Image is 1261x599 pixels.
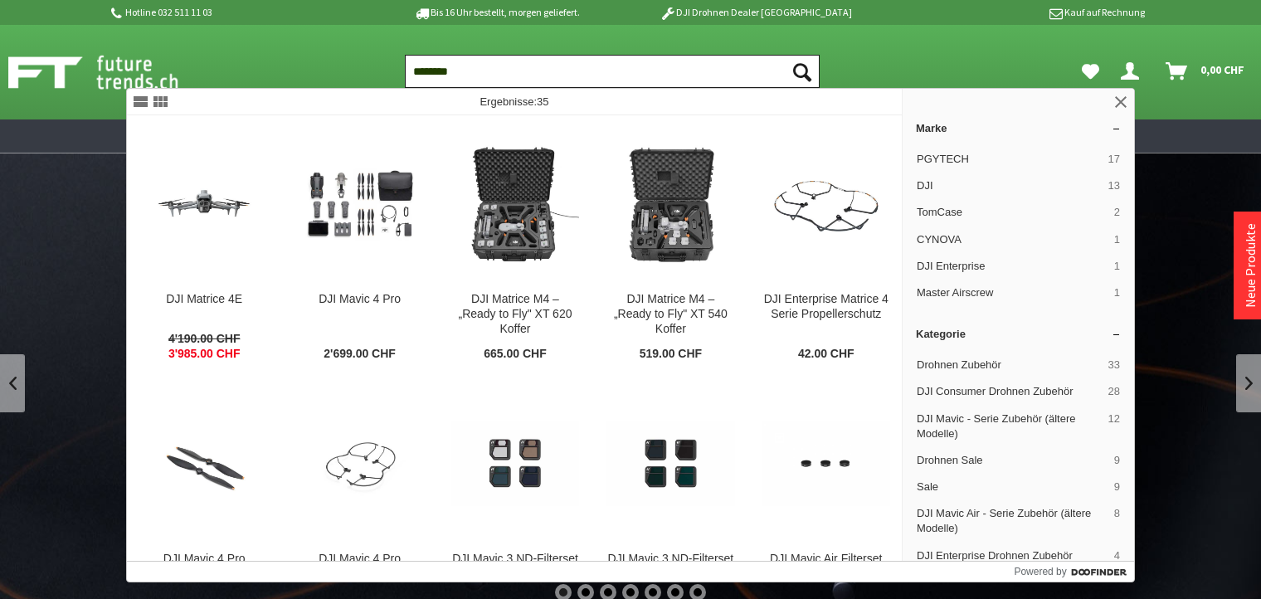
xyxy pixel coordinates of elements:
span: Powered by [1014,564,1066,579]
span: 9 [1114,453,1120,468]
a: Powered by [1014,562,1134,582]
a: Kategorie [903,321,1134,347]
p: DJI Drohnen Dealer [GEOGRAPHIC_DATA] [626,2,885,22]
span: 28 [1108,384,1120,399]
img: DJI Mavic Air Filterset ND4/8/16 [762,421,890,506]
a: Warenkorb [1159,55,1253,88]
span: 2 [1114,205,1120,220]
a: DJI Matrice 4E DJI Matrice 4E 4'190.00 CHF 3'985.00 CHF [127,116,281,375]
div: DJI Mavic 4 Pro [295,292,423,307]
div: DJI Mavic 4 Pro Propeller [140,552,268,582]
span: DJI Enterprise [917,259,1108,274]
a: DJI Matrice M4 – „Ready to Fly" XT 540 Koffer DJI Matrice M4 – „Ready to Fly" XT 540 Koffer 519.0... [593,116,747,375]
span: 8 [1114,506,1120,536]
img: Shop Futuretrends - zur Startseite wechseln [8,51,215,93]
img: DJI Mavic 3 ND-Filterset (ND4/8/16/32) [451,421,579,506]
span: 1 [1114,259,1120,274]
div: DJI Mavic Air Filterset ND4/8/16 [762,552,890,582]
span: 0,00 CHF [1200,56,1244,83]
span: 519.00 CHF [640,347,702,362]
span: 12 [1108,412,1120,441]
span: CYNOVA [917,232,1108,247]
span: 4 [1114,548,1120,563]
div: DJI Mavic 3 ND-Filterset (ND4/8/16/32) [451,552,579,582]
span: 42.00 CHF [798,347,854,362]
span: Master Airscrew [917,285,1108,300]
img: DJI Matrice 4E [140,168,268,241]
a: Marke [903,115,1134,141]
p: Kauf auf Rechnung [885,2,1144,22]
span: Sale [917,480,1108,494]
span: 13 [1108,178,1120,193]
img: DJI Matrice M4 – „Ready to Fly" XT 620 Koffer [451,140,579,268]
span: Drohnen Zubehör [917,358,1102,373]
span: 33 [1108,358,1120,373]
p: Bis 16 Uhr bestellt, morgen geliefert. [367,2,626,22]
span: DJI Enterprise Drohnen Zubehör [917,548,1108,563]
img: DJI Mavic 4 Pro Propeller [140,416,268,512]
a: Neue Produkte [1242,223,1259,308]
span: 9 [1114,480,1120,494]
span: 1 [1114,232,1120,247]
p: Hotline 032 511 11 03 [108,2,367,22]
button: Suchen [785,55,820,88]
span: DJI [917,178,1102,193]
span: 665.00 CHF [484,347,546,362]
a: Dein Konto [1114,55,1152,88]
span: 3'985.00 CHF [168,347,241,362]
img: DJI Mavic 4 Pro [295,156,423,252]
span: DJI Mavic Air - Serie Zubehör (ältere Modelle) [917,506,1108,536]
span: 1 [1114,285,1120,300]
div: DJI Enterprise Matrice 4 Serie Propellerschutz [762,292,890,322]
div: DJI Mavic 3 ND-Filterset (ND64/128/256/512) [606,552,734,582]
a: Meine Favoriten [1074,55,1108,88]
img: DJI Mavic 3 ND-Filterset (ND64/128/256/512) [606,421,734,506]
a: DJI Mavic 4 Pro DJI Mavic 4 Pro 2'699.00 CHF [282,116,436,375]
span: Ergebnisse: [480,95,548,108]
img: DJI Matrice M4 – „Ready to Fly" XT 540 Koffer [606,140,734,268]
img: DJI Enterprise Matrice 4 Serie Propellerschutz [762,163,890,244]
span: 17 [1108,152,1120,167]
span: DJI Mavic - Serie Zubehör (ältere Modelle) [917,412,1102,441]
a: DJI Matrice M4 – „Ready to Fly" XT 620 Koffer DJI Matrice M4 – „Ready to Fly" XT 620 Koffer 665.0... [438,116,592,375]
a: DJI Enterprise Matrice 4 Serie Propellerschutz DJI Enterprise Matrice 4 Serie Propellerschutz 42.... [749,116,903,375]
span: DJI Consumer Drohnen Zubehör [917,384,1102,399]
div: DJI Matrice M4 – „Ready to Fly" XT 540 Koffer [606,292,734,337]
span: Drohnen Sale [917,453,1108,468]
span: TomCase [917,205,1108,220]
div: DJI Matrice M4 – „Ready to Fly" XT 620 Koffer [451,292,579,337]
span: 4'190.00 CHF [168,332,241,347]
span: 2'699.00 CHF [324,347,396,362]
span: PGYTECH [917,152,1102,167]
input: Produkt, Marke, Kategorie, EAN, Artikelnummer… [405,55,820,88]
div: DJI Mavic 4 Pro Propellerschutz [295,552,423,582]
span: 35 [537,95,548,108]
div: DJI Matrice 4E [140,292,268,307]
img: DJI Mavic 4 Pro Propellerschutz [295,416,423,512]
